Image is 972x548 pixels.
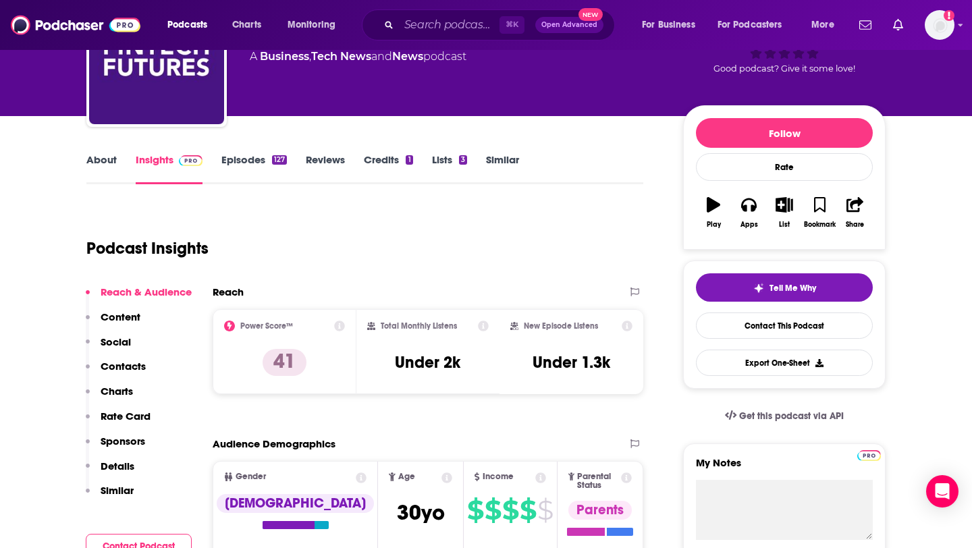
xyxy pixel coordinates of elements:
button: Charts [86,385,133,410]
a: Business [260,50,309,63]
button: Follow [696,118,873,148]
div: 127 [272,155,287,165]
span: Parental Status [577,472,618,490]
a: Tech News [311,50,371,63]
img: Podchaser Pro [179,155,202,166]
p: Contacts [101,360,146,373]
span: Get this podcast via API [739,410,844,422]
a: Pro website [857,448,881,461]
h2: Reach [213,285,244,298]
span: Tell Me Why [769,283,816,294]
div: Apps [740,221,758,229]
h3: Under 1.3k [533,352,610,373]
div: Parents [568,501,632,520]
span: Good podcast? Give it some love! [713,63,855,74]
span: For Podcasters [718,16,782,34]
button: Play [696,188,731,237]
a: InsightsPodchaser Pro [136,153,202,184]
button: open menu [802,14,851,36]
button: Export One-Sheet [696,350,873,376]
button: open menu [278,14,353,36]
button: Details [86,460,134,485]
div: Rate [696,153,873,181]
button: Social [86,335,131,360]
span: Age [398,472,415,481]
button: open menu [632,14,712,36]
span: $ [520,499,536,521]
span: New [578,8,603,21]
a: Get this podcast via API [714,400,855,433]
span: $ [537,499,553,521]
p: Content [101,310,140,323]
a: News [392,50,423,63]
h2: Power Score™ [240,321,293,331]
div: 3 [459,155,467,165]
a: Show notifications dropdown [888,13,909,36]
span: $ [467,499,483,521]
a: Show notifications dropdown [854,13,877,36]
button: List [767,188,802,237]
div: A podcast [250,49,466,65]
a: Charts [223,14,269,36]
p: Charts [101,385,133,398]
button: open menu [709,14,802,36]
span: Income [483,472,514,481]
span: and [371,50,392,63]
div: [DEMOGRAPHIC_DATA] [217,494,374,513]
span: Logged in as bjonesvested [925,10,954,40]
button: tell me why sparkleTell Me Why [696,273,873,302]
span: For Business [642,16,695,34]
div: Share [846,221,864,229]
span: ⌘ K [500,16,524,34]
p: Rate Card [101,410,151,422]
a: Contact This Podcast [696,312,873,339]
button: Content [86,310,140,335]
p: Similar [101,484,134,497]
h1: Podcast Insights [86,238,209,258]
div: Bookmark [804,221,836,229]
span: Monitoring [288,16,335,34]
span: Podcasts [167,16,207,34]
input: Search podcasts, credits, & more... [399,14,500,36]
svg: Add a profile image [944,10,954,21]
div: Search podcasts, credits, & more... [375,9,628,40]
button: Sponsors [86,435,145,460]
h3: Under 2k [395,352,460,373]
span: $ [502,499,518,521]
span: Open Advanced [541,22,597,28]
a: Similar [486,153,519,184]
button: Similar [86,484,134,509]
h2: Total Monthly Listens [381,321,457,331]
p: Sponsors [101,435,145,447]
button: Contacts [86,360,146,385]
button: Show profile menu [925,10,954,40]
button: Reach & Audience [86,285,192,310]
label: My Notes [696,456,873,480]
a: About [86,153,117,184]
h2: Audience Demographics [213,437,335,450]
p: Reach & Audience [101,285,192,298]
p: Social [101,335,131,348]
img: User Profile [925,10,954,40]
span: 30 yo [397,499,445,526]
a: Lists3 [432,153,467,184]
div: Play [707,221,721,229]
div: Open Intercom Messenger [926,475,959,508]
button: Open AdvancedNew [535,17,603,33]
span: Charts [232,16,261,34]
h2: New Episode Listens [524,321,598,331]
button: Rate Card [86,410,151,435]
a: Episodes127 [221,153,287,184]
span: , [309,50,311,63]
a: Reviews [306,153,345,184]
span: Gender [236,472,266,481]
button: Share [838,188,873,237]
span: $ [485,499,501,521]
p: Details [101,460,134,472]
img: Podchaser - Follow, Share and Rate Podcasts [11,12,140,38]
span: More [811,16,834,34]
img: Podchaser Pro [857,450,881,461]
button: open menu [158,14,225,36]
p: 41 [263,349,306,376]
